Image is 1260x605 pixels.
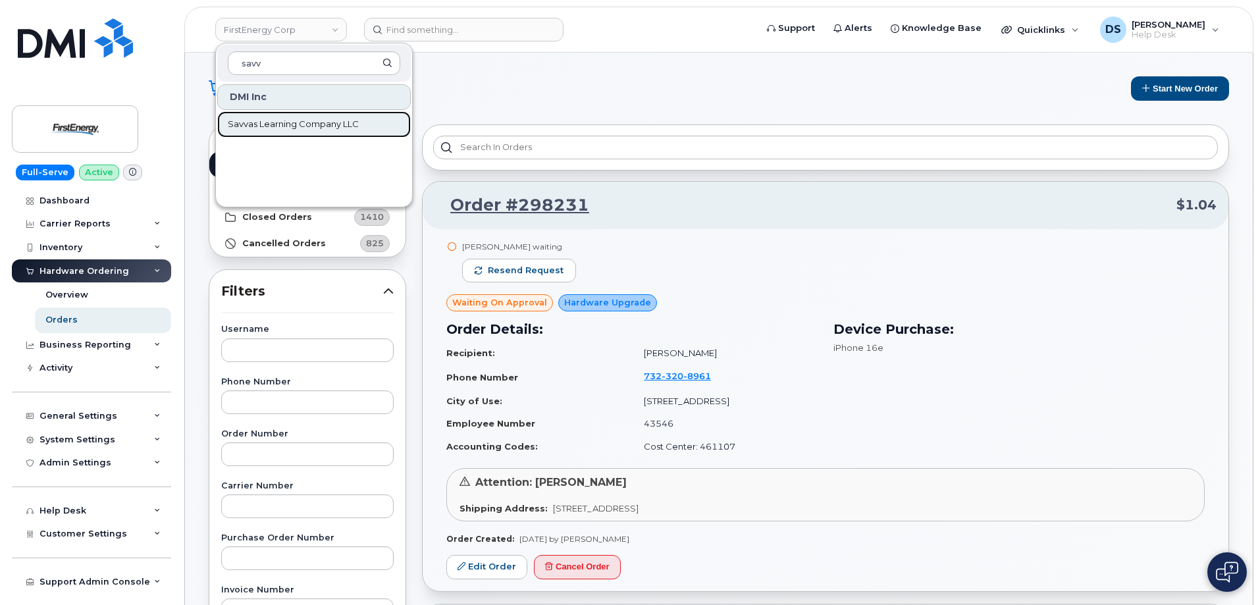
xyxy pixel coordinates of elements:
[632,390,818,413] td: [STREET_ADDRESS]
[564,296,651,309] span: Hardware Upgrade
[221,534,394,542] label: Purchase Order Number
[433,136,1218,159] input: Search in orders
[446,319,818,339] h3: Order Details:
[662,371,683,381] span: 320
[1216,562,1238,583] img: Open chat
[644,371,727,381] a: 7323208961
[833,319,1205,339] h3: Device Purchase:
[519,534,629,544] span: [DATE] by [PERSON_NAME]
[488,265,564,276] span: Resend request
[644,371,711,381] span: 732
[242,212,312,223] strong: Closed Orders
[446,555,527,579] a: Edit Order
[1176,196,1217,215] span: $1.04
[366,237,384,250] span: 825
[683,371,711,381] span: 8961
[462,259,576,282] button: Resend request
[446,396,502,406] strong: City of Use:
[452,296,547,309] span: Waiting On Approval
[553,503,639,513] span: [STREET_ADDRESS]
[446,372,518,382] strong: Phone Number
[217,111,411,138] a: Savvas Learning Company LLC
[209,151,406,178] a: Open Orders36
[209,125,406,151] a: All Orders2364
[228,51,400,75] input: Search
[833,342,883,353] span: iPhone 16e
[221,430,394,438] label: Order Number
[209,230,406,257] a: Cancelled Orders825
[221,282,383,301] span: Filters
[462,241,576,252] div: [PERSON_NAME] waiting
[434,194,589,217] a: Order #298231
[209,204,406,230] a: Closed Orders1410
[632,342,818,365] td: [PERSON_NAME]
[242,238,326,249] strong: Cancelled Orders
[221,378,394,386] label: Phone Number
[446,418,535,429] strong: Employee Number
[209,178,406,204] a: Processed Orders93
[228,118,359,131] span: Savvas Learning Company LLC
[446,441,538,452] strong: Accounting Codes:
[360,211,384,223] span: 1410
[446,348,495,358] strong: Recipient:
[1131,76,1229,101] button: Start New Order
[221,482,394,490] label: Carrier Number
[217,84,411,110] div: DMI Inc
[446,534,514,544] strong: Order Created:
[221,325,394,334] label: Username
[632,435,818,458] td: Cost Center: 461107
[459,503,548,513] strong: Shipping Address:
[534,555,621,579] button: Cancel Order
[221,586,394,594] label: Invoice Number
[632,412,818,435] td: 43546
[475,476,627,488] span: Attention: [PERSON_NAME]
